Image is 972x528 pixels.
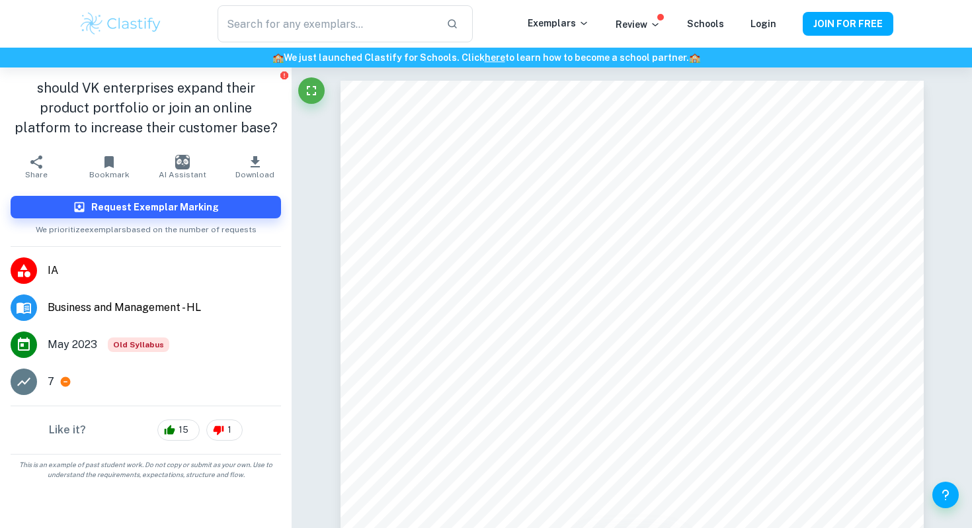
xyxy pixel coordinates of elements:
img: Clastify logo [79,11,163,37]
img: AI Assistant [175,155,190,169]
span: Bookmark [89,170,130,179]
span: Share [25,170,48,179]
span: Business and Management - HL [48,300,281,316]
span: Download [235,170,274,179]
span: We prioritize exemplars based on the number of requests [36,218,257,236]
h6: We just launched Clastify for Schools. Click to learn how to become a school partner. [3,50,969,65]
span: 1 [220,423,239,437]
div: 15 [157,419,200,441]
button: Report issue [279,70,289,80]
button: AI Assistant [146,148,219,185]
button: Request Exemplar Marking [11,196,281,218]
p: 7 [48,374,54,390]
span: 🏫 [272,52,284,63]
h1: should VK enterprises expand their product portfolio or join an online platform to increase their... [11,78,281,138]
span: This is an example of past student work. Do not copy or submit as your own. Use to understand the... [5,460,286,480]
a: Login [750,19,776,29]
button: Fullscreen [298,77,325,104]
button: JOIN FOR FREE [803,12,893,36]
button: Download [219,148,292,185]
h6: Like it? [49,422,86,438]
span: 🏫 [689,52,700,63]
h6: Request Exemplar Marking [91,200,219,214]
span: IA [48,263,281,279]
p: Review [616,17,661,32]
span: Old Syllabus [108,337,169,352]
button: Help and Feedback [932,482,959,508]
span: May 2023 [48,337,97,353]
a: here [485,52,505,63]
input: Search for any exemplars... [218,5,436,42]
span: 15 [171,423,196,437]
div: Starting from the May 2024 session, the Business IA requirements have changed. It's OK to refer t... [108,337,169,352]
button: Bookmark [73,148,145,185]
a: Schools [687,19,724,29]
div: 1 [206,419,243,441]
span: AI Assistant [159,170,206,179]
p: Exemplars [528,16,589,30]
